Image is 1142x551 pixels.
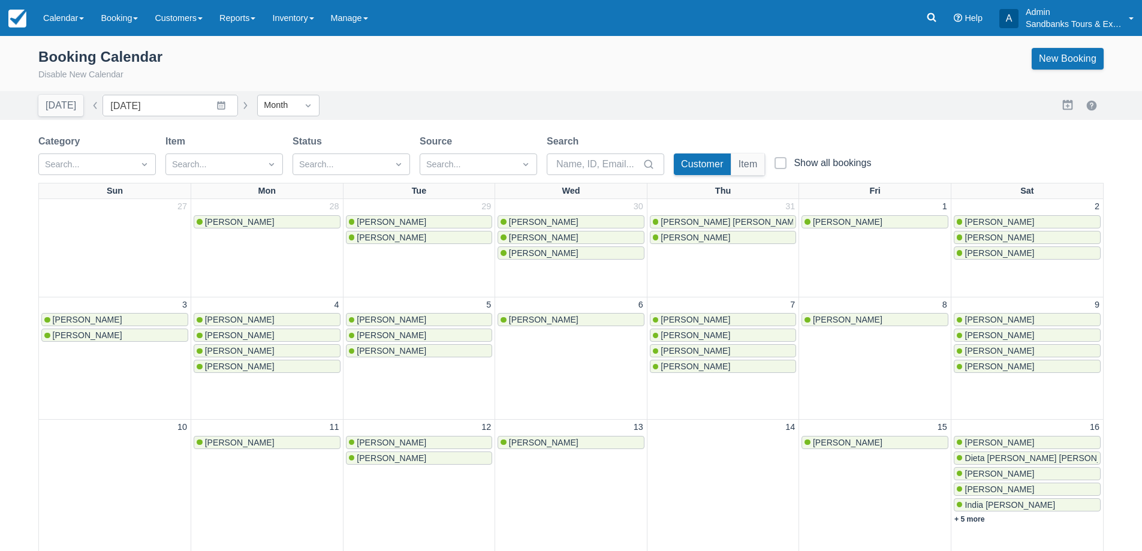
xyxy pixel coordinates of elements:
[965,233,1034,242] span: [PERSON_NAME]
[650,329,797,342] a: [PERSON_NAME]
[661,233,730,242] span: [PERSON_NAME]
[559,183,582,199] a: Wed
[1032,48,1104,70] a: New Booking
[498,215,644,228] a: [PERSON_NAME]
[346,215,493,228] a: [PERSON_NAME]
[346,231,493,244] a: [PERSON_NAME]
[965,453,1128,463] span: Dieta [PERSON_NAME] [PERSON_NAME]
[357,315,426,324] span: [PERSON_NAME]
[194,436,341,449] a: [PERSON_NAME]
[53,330,122,340] span: [PERSON_NAME]
[357,438,426,447] span: [PERSON_NAME]
[954,215,1101,228] a: [PERSON_NAME]
[194,329,341,342] a: [PERSON_NAME]
[650,231,797,244] a: [PERSON_NAME]
[104,183,125,199] a: Sun
[954,451,1101,465] a: Dieta [PERSON_NAME] [PERSON_NAME]
[498,246,644,260] a: [PERSON_NAME]
[409,183,429,199] a: Tue
[940,200,950,213] a: 1
[661,362,730,371] span: [PERSON_NAME]
[41,313,188,326] a: [PERSON_NAME]
[674,153,731,175] button: Customer
[965,362,1034,371] span: [PERSON_NAME]
[631,200,646,213] a: 30
[661,330,730,340] span: [PERSON_NAME]
[346,313,493,326] a: [PERSON_NAME]
[867,183,882,199] a: Fri
[38,134,85,149] label: Category
[357,217,426,227] span: [PERSON_NAME]
[954,360,1101,373] a: [PERSON_NAME]
[38,95,83,116] button: [DATE]
[1092,200,1102,213] a: 2
[1092,299,1102,312] a: 9
[332,299,342,312] a: 4
[556,153,640,175] input: Name, ID, Email...
[965,330,1034,340] span: [PERSON_NAME]
[965,217,1034,227] span: [PERSON_NAME]
[357,453,426,463] span: [PERSON_NAME]
[205,217,275,227] span: [PERSON_NAME]
[954,515,985,523] a: + 5 more
[650,360,797,373] a: [PERSON_NAME]
[954,467,1101,480] a: [PERSON_NAME]
[327,421,342,434] a: 11
[38,68,123,82] button: Disable New Calendar
[731,153,765,175] button: Item
[661,346,730,356] span: [PERSON_NAME]
[965,248,1034,258] span: [PERSON_NAME]
[357,330,426,340] span: [PERSON_NAME]
[999,9,1019,28] div: A
[103,95,238,116] input: Date
[965,315,1034,324] span: [PERSON_NAME]
[636,299,646,312] a: 6
[788,299,797,312] a: 7
[520,158,532,170] span: Dropdown icon
[205,330,275,340] span: [PERSON_NAME]
[165,134,190,149] label: Item
[954,14,962,22] i: Help
[205,362,275,371] span: [PERSON_NAME]
[357,233,426,242] span: [PERSON_NAME]
[783,200,797,213] a: 31
[479,421,493,434] a: 12
[1026,18,1122,30] p: Sandbanks Tours & Experiences
[965,484,1034,494] span: [PERSON_NAME]
[813,438,882,447] span: [PERSON_NAME]
[180,299,189,312] a: 3
[1026,6,1122,18] p: Admin
[954,436,1101,449] a: [PERSON_NAME]
[954,483,1101,496] a: [PERSON_NAME]
[954,344,1101,357] a: [PERSON_NAME]
[509,248,578,258] span: [PERSON_NAME]
[264,99,291,112] div: Month
[783,421,797,434] a: 14
[631,421,646,434] a: 13
[801,313,948,326] a: [PERSON_NAME]
[509,315,578,324] span: [PERSON_NAME]
[175,200,189,213] a: 27
[965,469,1034,478] span: [PERSON_NAME]
[935,421,950,434] a: 15
[954,329,1101,342] a: [PERSON_NAME]
[346,451,493,465] a: [PERSON_NAME]
[346,436,493,449] a: [PERSON_NAME]
[479,200,493,213] a: 29
[346,344,493,357] a: [PERSON_NAME]
[205,438,275,447] span: [PERSON_NAME]
[650,215,797,228] a: [PERSON_NAME] [PERSON_NAME] Lupenette
[393,158,405,170] span: Dropdown icon
[498,436,644,449] a: [PERSON_NAME]
[194,215,341,228] a: [PERSON_NAME]
[509,233,578,242] span: [PERSON_NAME]
[650,313,797,326] a: [PERSON_NAME]
[346,329,493,342] a: [PERSON_NAME]
[53,315,122,324] span: [PERSON_NAME]
[547,134,583,149] label: Search
[194,344,341,357] a: [PERSON_NAME]
[302,100,314,112] span: Dropdown icon
[205,346,275,356] span: [PERSON_NAME]
[38,48,162,66] div: Booking Calendar
[801,436,948,449] a: [PERSON_NAME]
